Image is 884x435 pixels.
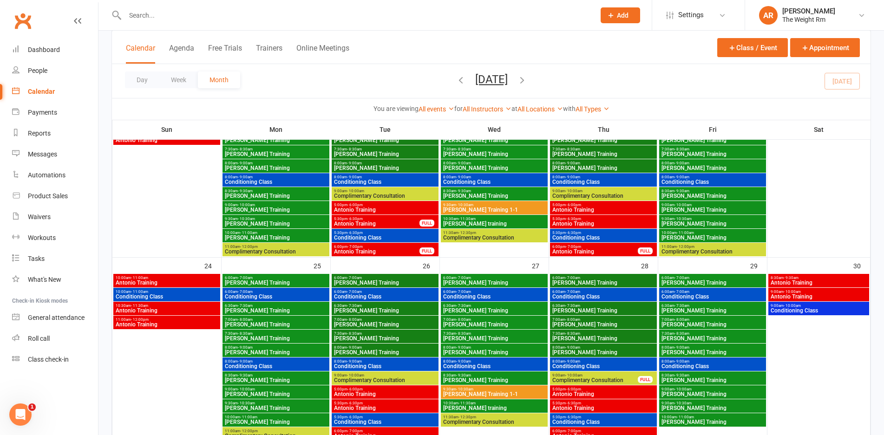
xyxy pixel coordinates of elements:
span: - 8:00am [238,318,253,322]
span: - 11:00am [131,290,148,294]
span: 5:00pm [552,203,655,207]
span: Antonio Training [115,308,218,313]
span: - 8:00am [456,318,471,322]
span: - 7:00am [238,290,253,294]
span: - 10:30am [238,217,255,221]
span: Complimentary Consultation [224,249,327,254]
span: 7:00am [661,318,764,322]
a: All events [419,105,454,113]
span: - 11:00am [677,231,694,235]
span: - 7:00am [565,290,580,294]
span: 7:30am [661,147,764,151]
a: Tasks [12,248,98,269]
span: 9:00am [770,304,867,308]
span: 9:00am [552,189,655,193]
span: 6:00am [661,276,764,280]
span: 6:00am [443,276,546,280]
span: Conditioning Class [661,179,764,185]
span: - 8:30am [456,331,471,336]
div: Dashboard [28,46,60,53]
iframe: Intercom live chat [9,403,32,426]
span: 8:30am [443,189,546,193]
a: Clubworx [11,9,34,32]
span: [PERSON_NAME] training [443,221,546,227]
span: 7:00am [552,318,655,322]
span: 7:30am [224,147,327,151]
span: - 9:00am [238,161,253,165]
span: 8:30am [661,189,764,193]
a: Reports [12,123,98,144]
span: 6:00am [661,290,764,294]
span: - 9:00am [347,345,362,350]
span: [PERSON_NAME] Training [224,235,327,240]
span: - 7:00pm [566,245,581,249]
span: 8:30am [224,189,327,193]
span: 8:00am [334,175,437,179]
span: - 9:30am [784,276,799,280]
div: Product Sales [28,192,68,200]
span: - 8:30am [347,331,362,336]
span: - 9:00am [674,161,689,165]
span: - 8:30am [565,331,580,336]
span: [PERSON_NAME] Training [443,336,546,341]
span: - 11:30am [458,217,476,221]
span: [PERSON_NAME] Training [661,193,764,199]
span: [PERSON_NAME] Training [552,280,655,286]
span: [PERSON_NAME] Training [334,308,437,313]
div: What's New [28,276,61,283]
span: - 8:30am [238,147,253,151]
button: Week [159,71,198,88]
span: Conditioning Class [552,179,655,185]
th: Sat [767,120,871,139]
span: 6:30am [443,304,546,308]
a: What's New [12,269,98,290]
strong: at [511,105,517,112]
span: [PERSON_NAME] Training [443,308,546,313]
button: Agenda [169,44,194,64]
span: 1 [28,403,36,411]
span: - 8:30am [238,331,253,336]
span: [PERSON_NAME] Training [661,137,764,143]
span: - 7:00am [456,276,471,280]
span: 6:00pm [334,245,420,249]
span: Conditioning Class [443,179,546,185]
span: [PERSON_NAME] Training [443,165,546,171]
span: [PERSON_NAME] Training [552,322,655,327]
span: 10:00am [115,276,218,280]
span: - 10:00am [674,203,692,207]
div: General attendance [28,314,85,321]
span: - 8:00am [565,318,580,322]
span: 8:30am [770,276,867,280]
button: Calendar [126,44,155,64]
span: Conditioning Class [661,294,764,299]
div: Reports [28,130,51,137]
div: 29 [750,258,767,273]
span: Complimentary Consultation [443,235,546,240]
span: Antonio Training [115,322,218,327]
span: [PERSON_NAME] Training [661,235,764,240]
span: - 9:30am [238,189,253,193]
span: - 9:00am [674,175,689,179]
a: Calendar [12,81,98,102]
a: Class kiosk mode [12,349,98,370]
span: [PERSON_NAME] Training [552,308,655,313]
button: Add [601,7,640,23]
span: Conditioning Class [334,294,437,299]
span: 11:00am [115,318,218,322]
strong: for [454,105,463,112]
span: Conditioning Class [224,294,327,299]
span: [PERSON_NAME] Training [334,322,437,327]
a: Dashboard [12,39,98,60]
a: Workouts [12,227,98,248]
span: 5:30pm [334,231,437,235]
span: 8:00am [443,161,546,165]
span: [PERSON_NAME] Training [443,137,546,143]
span: - 10:00am [784,290,801,294]
a: Automations [12,165,98,186]
span: 10:00am [115,290,218,294]
span: Conditioning Class [770,308,867,313]
input: Search... [122,9,589,22]
a: Waivers [12,207,98,227]
span: - 10:30am [456,203,473,207]
div: Roll call [28,335,50,342]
